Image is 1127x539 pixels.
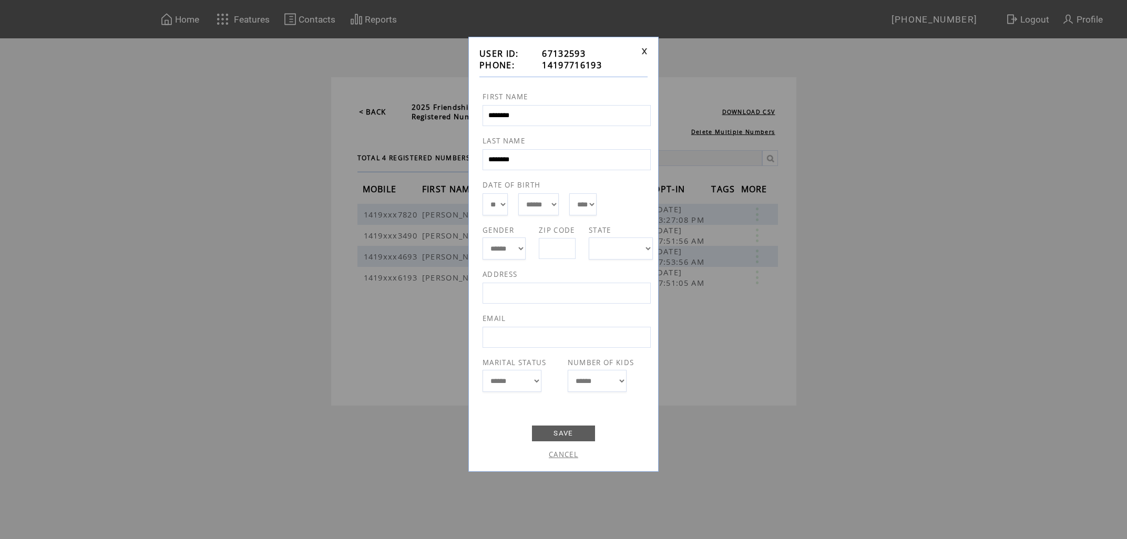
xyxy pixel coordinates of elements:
span: ZIP CODE [539,225,575,235]
span: STATE [589,225,611,235]
span: USER ID: [479,48,519,59]
span: ADDRESS [483,269,517,279]
span: FIRST NAME [483,92,528,101]
span: 67132593 [542,48,586,59]
a: SAVE [532,426,595,441]
span: LAST NAME [483,136,525,146]
span: MARITAL STATUS [483,358,547,367]
span: PHONE: [479,59,515,71]
span: EMAIL [483,314,506,323]
span: DATE OF BIRTH [483,180,540,190]
a: CANCEL [549,450,578,459]
span: NUMBER OF KIDS [568,358,634,367]
span: 14197716193 [542,59,602,71]
span: GENDER [483,225,514,235]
